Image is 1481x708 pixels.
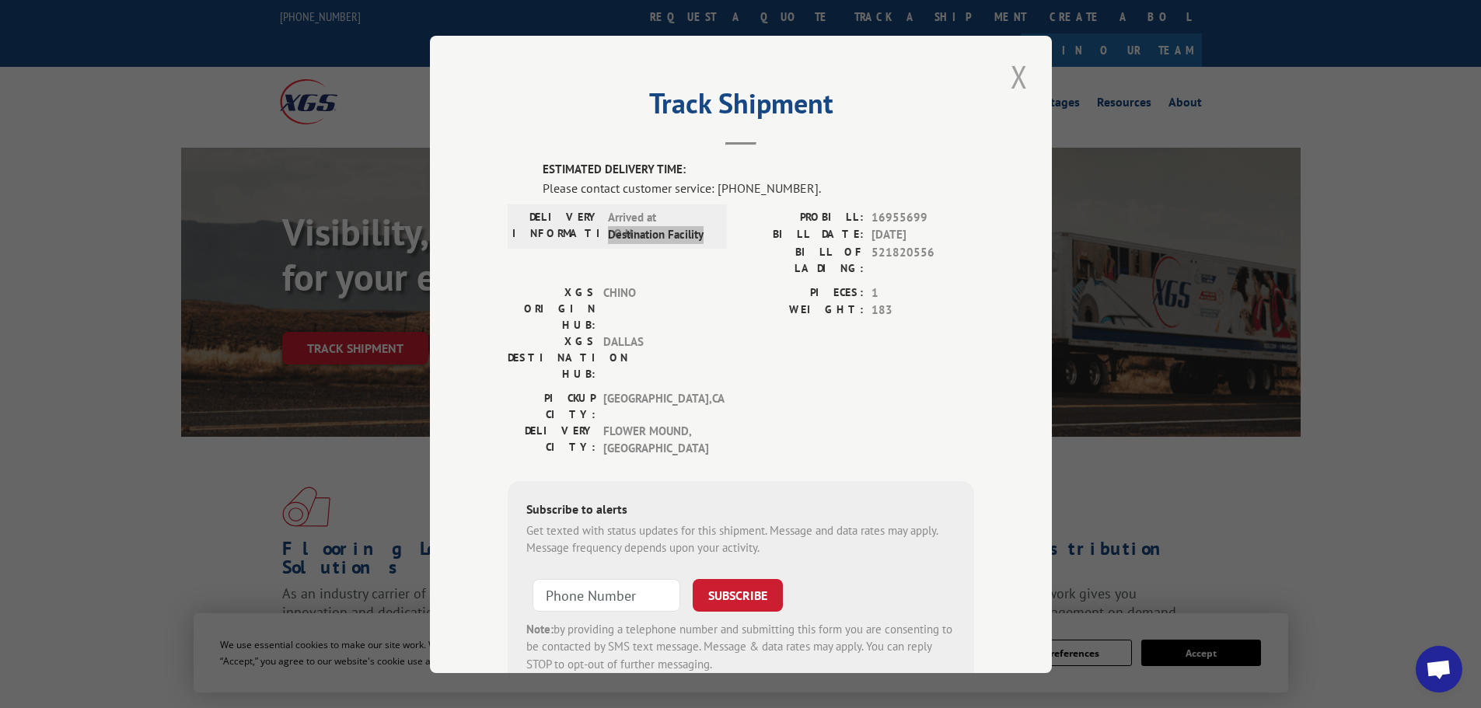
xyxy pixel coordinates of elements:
label: DELIVERY CITY: [508,422,596,457]
label: PIECES: [741,284,864,302]
div: by providing a telephone number and submitting this form you are consenting to be contacted by SM... [526,620,955,673]
span: 16955699 [871,208,974,226]
span: CHINO [603,284,708,333]
label: BILL OF LADING: [741,243,864,276]
div: Please contact customer service: [PHONE_NUMBER]. [543,178,974,197]
label: ESTIMATED DELIVERY TIME: [543,161,974,179]
div: Get texted with status updates for this shipment. Message and data rates may apply. Message frequ... [526,521,955,556]
span: [DATE] [871,226,974,244]
span: 521820556 [871,243,974,276]
input: Phone Number [533,578,680,611]
strong: Note: [526,621,554,636]
label: BILL DATE: [741,226,864,244]
label: DELIVERY INFORMATION: [512,208,600,243]
div: Subscribe to alerts [526,499,955,521]
label: XGS DESTINATION HUB: [508,333,596,382]
span: Arrived at Destination Facility [608,208,713,243]
label: PROBILL: [741,208,864,226]
span: DALLAS [603,333,708,382]
span: [GEOGRAPHIC_DATA] , CA [603,389,708,422]
a: Open chat [1416,646,1462,692]
label: XGS ORIGIN HUB: [508,284,596,333]
span: 183 [871,302,974,319]
span: 1 [871,284,974,302]
h2: Track Shipment [508,92,974,122]
label: WEIGHT: [741,302,864,319]
button: SUBSCRIBE [693,578,783,611]
button: Close modal [1006,55,1032,98]
label: PICKUP CITY: [508,389,596,422]
span: FLOWER MOUND , [GEOGRAPHIC_DATA] [603,422,708,457]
